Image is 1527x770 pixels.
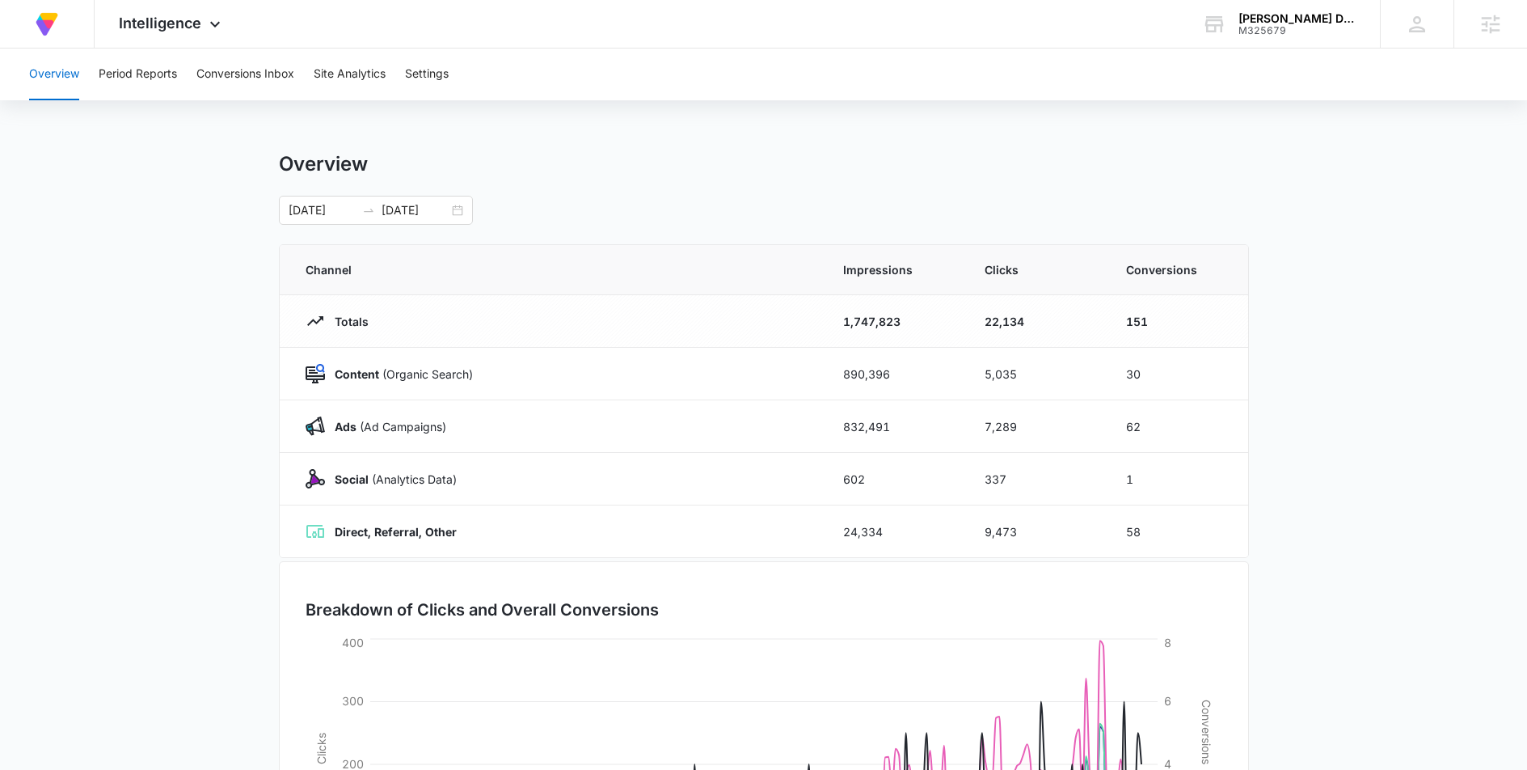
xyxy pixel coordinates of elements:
tspan: Conversions [1200,700,1213,764]
tspan: 400 [342,636,364,649]
span: to [362,204,375,217]
button: Overview [29,49,79,100]
img: Content [306,364,325,383]
div: account name [1238,12,1356,25]
td: 337 [965,453,1107,506]
td: 9,473 [965,506,1107,558]
p: (Organic Search) [325,366,473,383]
p: Totals [325,313,369,330]
strong: Content [335,367,379,381]
img: Social [306,469,325,489]
strong: Ads [335,420,356,434]
tspan: 6 [1164,694,1171,708]
span: swap-right [362,204,375,217]
td: 1 [1107,453,1248,506]
td: 1,747,823 [824,295,965,348]
td: 24,334 [824,506,965,558]
tspan: 300 [342,694,364,708]
td: 62 [1107,400,1248,453]
td: 30 [1107,348,1248,400]
strong: Direct, Referral, Other [335,525,457,539]
td: 602 [824,453,965,506]
td: 7,289 [965,400,1107,453]
tspan: 8 [1164,636,1171,649]
span: Conversions [1126,261,1222,278]
h3: Breakdown of Clicks and Overall Conversions [306,598,659,622]
img: Volusion [32,10,61,39]
p: (Analytics Data) [325,471,457,488]
tspan: Clicks [314,733,327,764]
span: Clicks [985,261,1087,278]
p: (Ad Campaigns) [325,418,446,435]
td: 151 [1107,295,1248,348]
button: Settings [405,49,449,100]
input: End date [382,201,449,219]
td: 58 [1107,506,1248,558]
button: Site Analytics [314,49,386,100]
input: Start date [289,201,356,219]
td: 890,396 [824,348,965,400]
div: account id [1238,25,1356,36]
img: Ads [306,417,325,436]
td: 22,134 [965,295,1107,348]
span: Impressions [843,261,946,278]
td: 832,491 [824,400,965,453]
span: Channel [306,261,804,278]
h1: Overview [279,152,368,176]
button: Conversions Inbox [196,49,294,100]
td: 5,035 [965,348,1107,400]
strong: Social [335,472,369,486]
button: Period Reports [99,49,177,100]
span: Intelligence [119,15,201,32]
